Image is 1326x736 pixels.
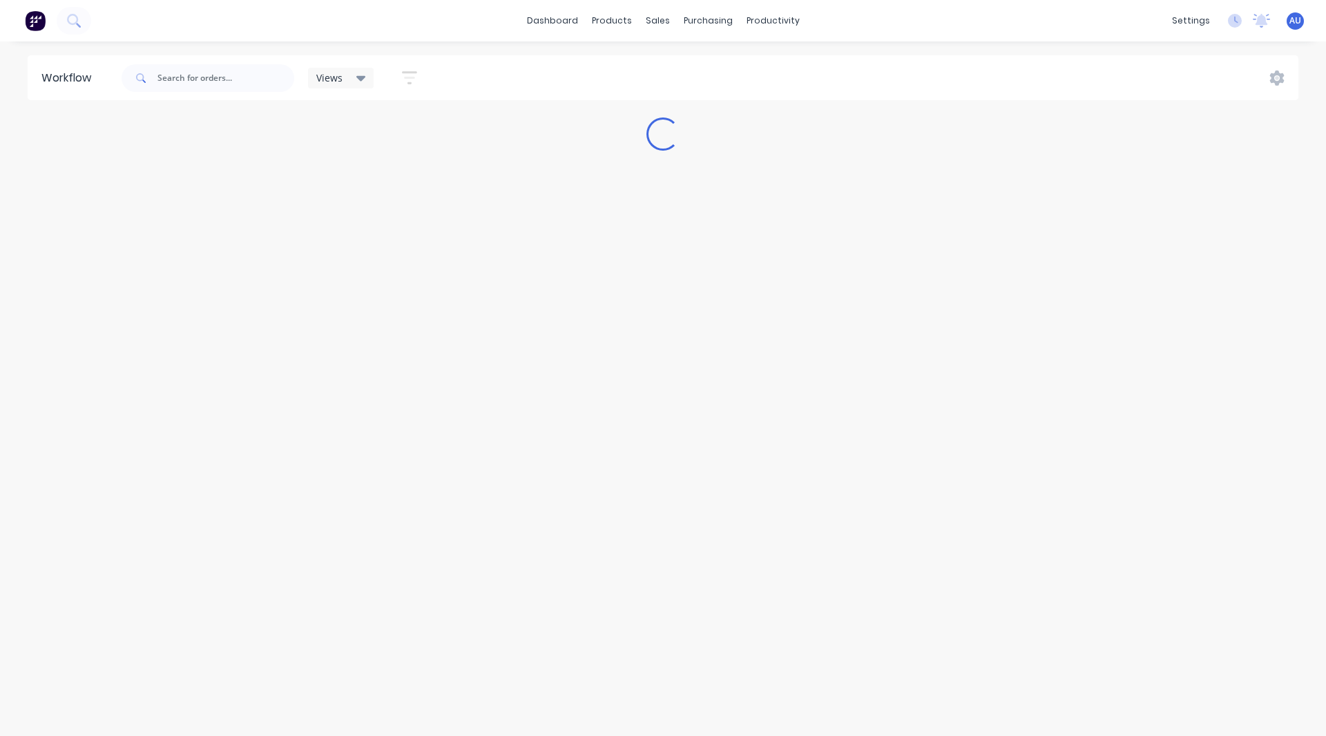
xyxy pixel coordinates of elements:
[1289,15,1301,27] span: AU
[677,10,740,31] div: purchasing
[316,70,343,85] span: Views
[1165,10,1217,31] div: settings
[157,64,294,92] input: Search for orders...
[740,10,807,31] div: productivity
[585,10,639,31] div: products
[25,10,46,31] img: Factory
[41,70,98,86] div: Workflow
[639,10,677,31] div: sales
[520,10,585,31] a: dashboard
